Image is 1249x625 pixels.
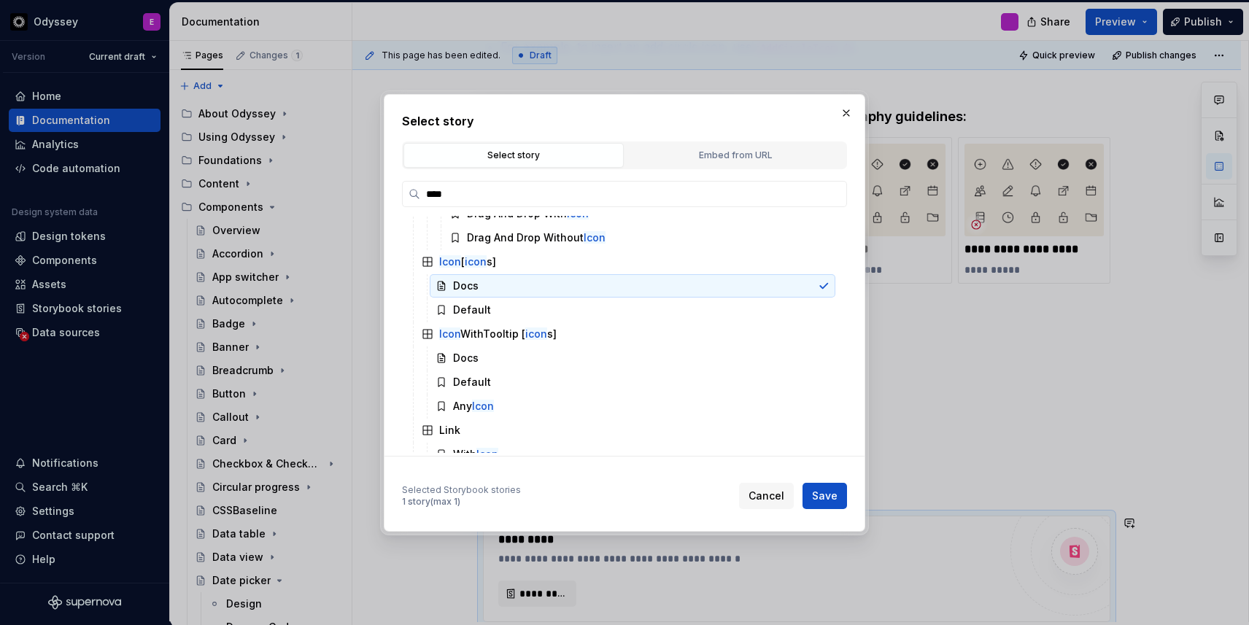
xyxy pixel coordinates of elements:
div: 1 story (max 1) [402,496,521,508]
div: Selected Storybook stories [402,484,521,496]
mark: Icon [439,255,461,268]
h2: Select story [402,112,847,130]
span: Save [812,489,838,503]
button: Cancel [739,483,794,509]
div: Drag And Drop Without [467,230,606,245]
div: [ s] [439,255,496,269]
div: Embed from URL [630,148,840,163]
button: Save [803,483,847,509]
div: Default [453,303,491,317]
div: Select story [409,148,619,163]
mark: Icon [476,448,498,460]
div: With [453,447,498,462]
span: Cancel [749,489,784,503]
div: Default [453,375,491,389]
mark: Icon [439,327,460,340]
div: Link [439,423,460,438]
mark: icon [465,255,487,268]
div: WithTooltip [ s] [439,327,557,341]
mark: Icon [584,231,606,244]
div: Any [453,399,494,414]
mark: Icon [472,400,494,412]
div: Docs [453,279,479,293]
mark: icon [525,327,547,340]
div: Docs [453,351,479,365]
mark: Icon [567,207,589,220]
